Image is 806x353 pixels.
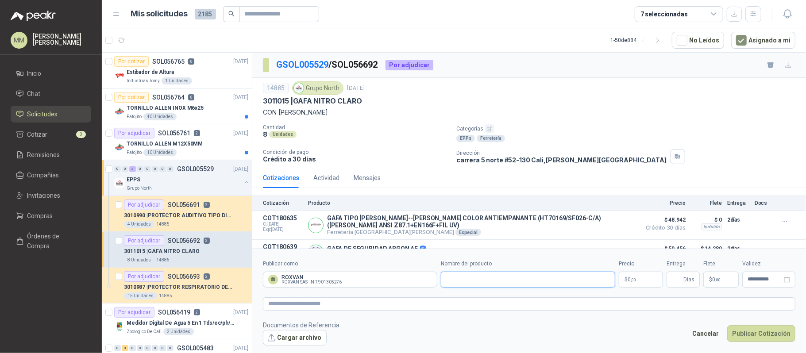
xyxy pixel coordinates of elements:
div: Especial [455,229,481,236]
div: 4 Unidades [124,221,154,228]
div: 8 Unidades [124,257,154,264]
p: Crédito a 30 días [263,155,449,163]
a: Por cotizarSOL0567650[DATE] Company LogoEstibador de AlturaIndustrias Tomy1 Unidades [102,53,252,88]
a: Por adjudicarSOL0567612[DATE] Company LogoTORNILLO ALLEN M12X50MMPatojito10 Unidades [102,124,252,160]
p: Entrega [727,200,749,206]
a: Remisiones [11,146,91,163]
label: Validez [742,260,795,268]
div: Por adjudicar [114,128,154,138]
div: Incluido [701,223,722,230]
p: SOL056691 [168,202,200,208]
p: 14885 [156,257,170,264]
div: 0 [152,345,158,351]
div: Mensajes [354,173,381,183]
p: [DATE] [233,165,248,173]
div: 0 [144,166,151,172]
a: Inicio [11,65,91,82]
span: 0 [712,277,721,282]
span: Días [683,272,694,287]
a: Por cotizarSOL0567640[DATE] Company LogoTORNILLO ALLEN INOX M6x25Patojito40 Unidades [102,88,252,124]
img: Company Logo [309,218,323,233]
p: 0 [188,58,194,65]
div: Actividad [313,173,339,183]
div: 10 Unidades [143,149,177,156]
p: COT180639 [263,243,303,250]
a: Por adjudicarSOL0564192[DATE] Company LogoMedidor Digital De Agua 5 En 1 Tds/ec/ph/salinidad/temp... [102,303,252,339]
p: 2 días [727,243,749,254]
button: Publicar Cotización [727,325,795,342]
span: Chat [27,89,41,99]
div: 0 [152,166,158,172]
p: 8 [263,130,267,138]
span: ,00 [631,277,636,282]
p: [DATE] [347,84,365,92]
p: Zoologico De Cali [127,328,162,335]
div: Por cotizar [114,56,149,67]
p: Docs [755,200,772,206]
p: EPPS [127,176,140,184]
p: Patojito [127,113,142,120]
div: Por adjudicar [124,200,164,210]
span: 3 [76,131,86,138]
img: Logo peakr [11,11,56,21]
div: 0 [114,345,121,351]
div: 3 [122,345,128,351]
p: Documentos de Referencia [263,320,339,330]
p: / SOL056692 [276,58,378,72]
p: Condición de pago [263,149,449,155]
p: Patojito [127,149,142,156]
div: Por adjudicar [386,60,433,70]
div: Por adjudicar [124,235,164,246]
p: SOL056765 [152,58,185,65]
img: Company Logo [114,70,125,81]
div: Unidades [269,131,297,138]
p: GAFA DE SEGURIDAD ARGON AF [327,245,438,253]
div: 2 Unidades [163,328,194,335]
p: [DATE] [233,344,248,353]
button: No Leídos [672,32,724,49]
div: 0 [159,345,166,351]
a: Cotizar3 [11,126,91,143]
p: SOL056693 [168,273,200,280]
p: GAFA TIPO [PERSON_NAME]--[PERSON_NAME] COLOR ANTIEMPANANTE (HT70169/SF026-C/A)([PERSON_NAME] ANSI... [327,215,636,229]
span: $ 50.456 [641,243,686,254]
div: Por adjudicar [124,271,164,282]
p: TORNILLO ALLEN INOX M6x25 [127,104,204,112]
span: Crédito 30 días [641,225,686,230]
span: 2185 [195,9,216,19]
p: SOL056692 [168,238,200,244]
p: COT180635 [263,215,303,222]
img: Company Logo [114,106,125,117]
div: 0 [137,166,143,172]
a: Compañías [11,167,91,184]
p: $ 14.280 [691,243,722,254]
a: Solicitudes [11,106,91,123]
a: 0 0 3 0 0 0 0 0 GSOL005529[DATE] Company LogoEPPSGrupo North [114,164,250,192]
a: GSOL005529 [276,59,328,70]
p: Ferretería [GEOGRAPHIC_DATA][PERSON_NAME] [327,229,636,236]
h1: Mis solicitudes [131,8,188,20]
p: $0,00 [619,272,663,288]
p: Precio [641,200,686,206]
p: 3010990 | PROTECTOR AUDITIVO TIPO DIADEMA [124,211,234,220]
p: SOL056419 [158,309,190,315]
div: EPPs [456,135,475,142]
img: Company Logo [294,83,304,93]
p: [DATE] [233,129,248,138]
span: Remisiones [27,150,60,160]
div: Por adjudicar [114,307,154,318]
p: 2 [204,273,210,280]
button: Asignado a mi [731,32,795,49]
a: Por adjudicarSOL05669323010987 |PROTECTOR RESPIRATORIO DESECHABLE F720CV NIOSH N9515 Unidades14885 [102,268,252,303]
p: Cotización [263,200,303,206]
p: $ 0 [691,215,722,225]
p: 2 [204,238,210,244]
div: 7 seleccionadas [640,9,688,19]
p: Categorías [456,124,802,133]
span: ,00 [715,277,721,282]
a: Por adjudicarSOL05669123010990 |PROTECTOR AUDITIVO TIPO DIADEMA4 Unidades14885 [102,196,252,232]
label: Flete [703,260,739,268]
p: CON [PERSON_NAME] [263,107,795,117]
label: Precio [619,260,663,268]
div: 1 Unidades [162,77,192,84]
